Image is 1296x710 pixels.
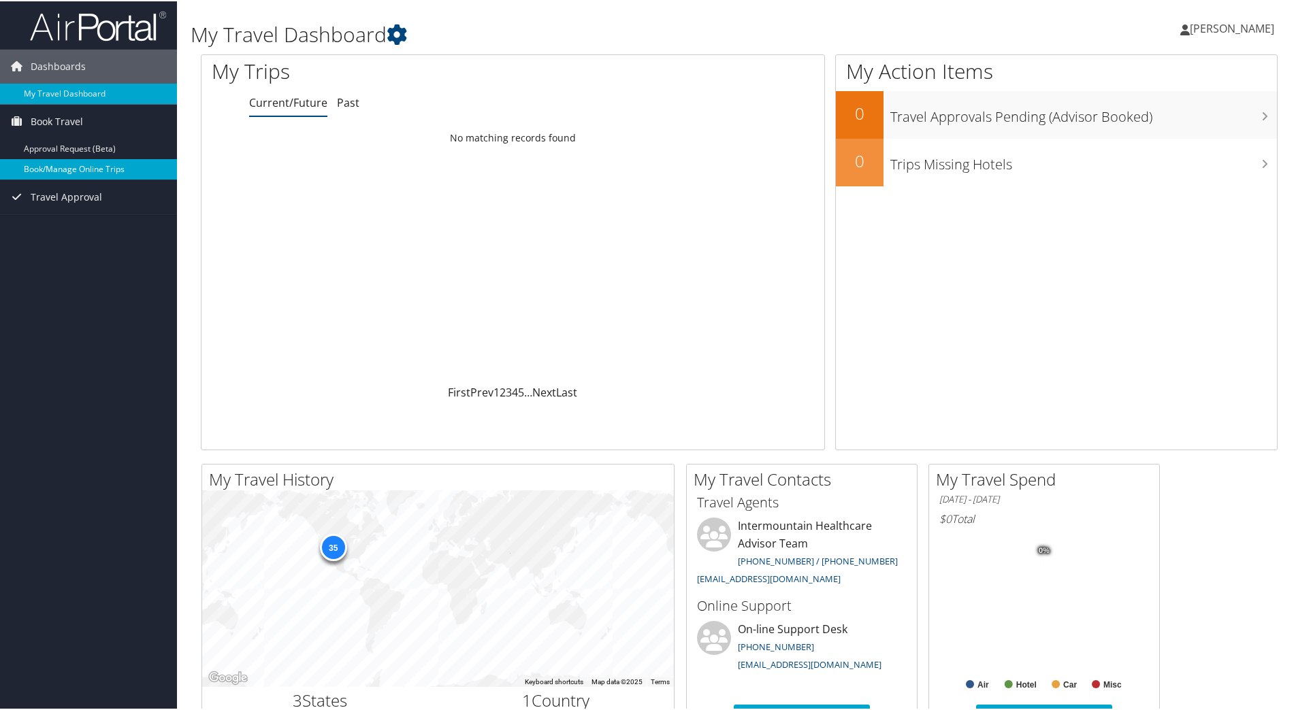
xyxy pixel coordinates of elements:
[524,384,532,399] span: …
[212,56,555,84] h1: My Trips
[493,384,500,399] a: 1
[31,103,83,137] span: Book Travel
[890,147,1277,173] h3: Trips Missing Hotels
[1063,679,1077,688] text: Car
[525,676,583,686] button: Keyboard shortcuts
[836,90,1277,137] a: 0Travel Approvals Pending (Advisor Booked)
[556,384,577,399] a: Last
[836,101,884,124] h2: 0
[1103,679,1122,688] text: Misc
[319,532,346,560] div: 35
[522,688,532,710] span: 1
[30,9,166,41] img: airportal-logo.png
[249,94,327,109] a: Current/Future
[977,679,989,688] text: Air
[512,384,518,399] a: 4
[532,384,556,399] a: Next
[1190,20,1274,35] span: [PERSON_NAME]
[518,384,524,399] a: 5
[31,48,86,82] span: Dashboards
[939,510,952,525] span: $0
[738,639,814,652] a: [PHONE_NUMBER]
[651,677,670,684] a: Terms (opens in new tab)
[697,595,907,614] h3: Online Support
[191,19,922,48] h1: My Travel Dashboard
[1016,679,1037,688] text: Hotel
[939,492,1149,505] h6: [DATE] - [DATE]
[738,657,881,669] a: [EMAIL_ADDRESS][DOMAIN_NAME]
[836,56,1277,84] h1: My Action Items
[890,99,1277,125] h3: Travel Approvals Pending (Advisor Booked)
[592,677,643,684] span: Map data ©2025
[836,148,884,171] h2: 0
[1180,7,1288,48] a: [PERSON_NAME]
[836,137,1277,185] a: 0Trips Missing Hotels
[697,492,907,511] h3: Travel Agents
[738,554,898,566] a: [PHONE_NUMBER] / [PHONE_NUMBER]
[448,384,470,399] a: First
[201,124,824,149] td: No matching records found
[1039,545,1050,554] tspan: 0%
[31,179,102,213] span: Travel Approval
[209,467,674,490] h2: My Travel History
[500,384,506,399] a: 2
[690,620,913,675] li: On-line Support Desk
[337,94,359,109] a: Past
[694,467,917,490] h2: My Travel Contacts
[936,467,1159,490] h2: My Travel Spend
[939,510,1149,525] h6: Total
[206,668,250,686] img: Google
[697,571,841,584] a: [EMAIL_ADDRESS][DOMAIN_NAME]
[293,688,302,710] span: 3
[690,516,913,589] li: Intermountain Healthcare Advisor Team
[470,384,493,399] a: Prev
[506,384,512,399] a: 3
[206,668,250,686] a: Open this area in Google Maps (opens a new window)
